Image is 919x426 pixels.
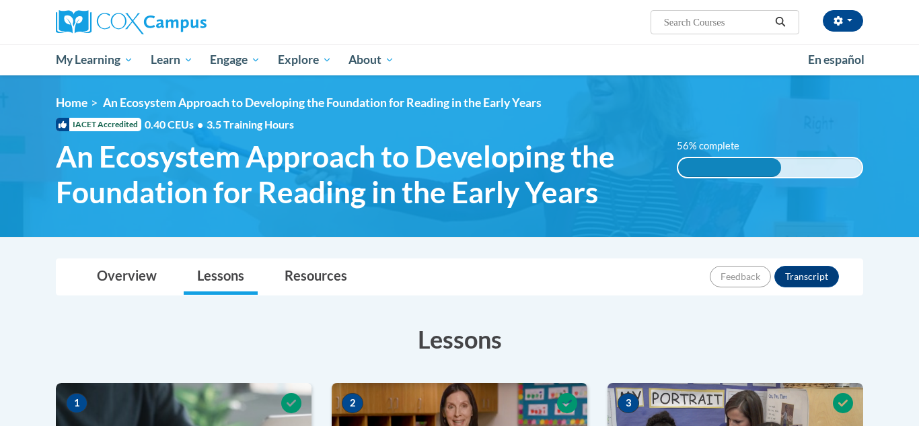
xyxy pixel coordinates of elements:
[774,266,839,287] button: Transcript
[342,393,363,413] span: 2
[348,52,394,68] span: About
[663,14,770,30] input: Search Courses
[197,118,203,131] span: •
[56,96,87,110] a: Home
[678,158,781,177] div: 56% complete
[799,46,873,74] a: En español
[56,52,133,68] span: My Learning
[145,117,207,132] span: 0.40 CEUs
[207,118,294,131] span: 3.5 Training Hours
[56,139,657,210] span: An Ecosystem Approach to Developing the Foundation for Reading in the Early Years
[142,44,202,75] a: Learn
[710,266,771,287] button: Feedback
[56,322,863,356] h3: Lessons
[340,44,404,75] a: About
[823,10,863,32] button: Account Settings
[56,118,141,131] span: IACET Accredited
[278,52,332,68] span: Explore
[677,139,754,153] label: 56% complete
[56,10,207,34] img: Cox Campus
[770,14,791,30] button: Search
[201,44,269,75] a: Engage
[184,259,258,295] a: Lessons
[151,52,193,68] span: Learn
[271,259,361,295] a: Resources
[210,52,260,68] span: Engage
[103,96,542,110] span: An Ecosystem Approach to Developing the Foundation for Reading in the Early Years
[66,393,87,413] span: 1
[808,52,865,67] span: En español
[56,10,311,34] a: Cox Campus
[47,44,142,75] a: My Learning
[83,259,170,295] a: Overview
[618,393,639,413] span: 3
[36,44,883,75] div: Main menu
[269,44,340,75] a: Explore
